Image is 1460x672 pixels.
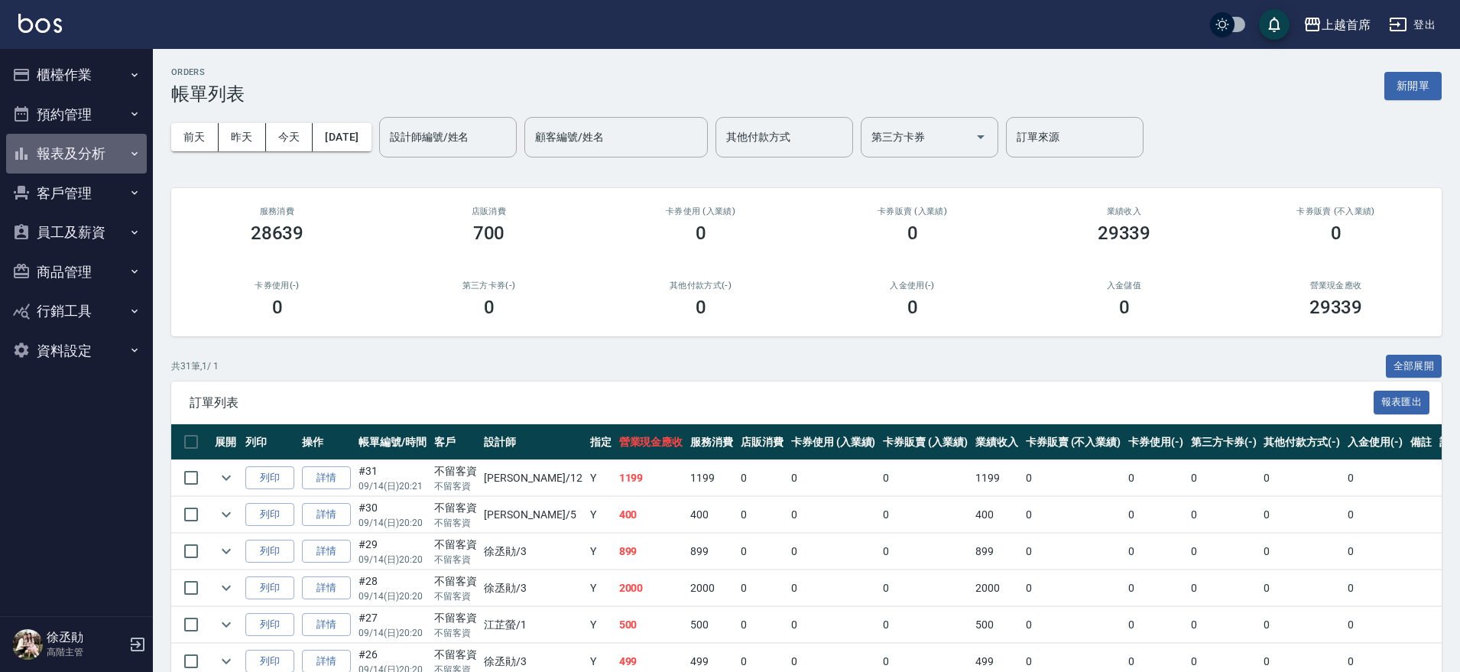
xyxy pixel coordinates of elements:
[245,503,294,527] button: 列印
[245,540,294,563] button: 列印
[480,497,586,533] td: [PERSON_NAME] /5
[1383,11,1442,39] button: 登出
[586,607,615,643] td: Y
[1260,497,1344,533] td: 0
[879,570,972,606] td: 0
[484,297,495,318] h3: 0
[615,424,687,460] th: 營業現金應收
[1187,424,1260,460] th: 第三方卡券(-)
[1248,281,1423,291] h2: 營業現金應收
[355,424,430,460] th: 帳單編號/時間
[215,576,238,599] button: expand row
[1187,460,1260,496] td: 0
[686,534,737,570] td: 899
[968,125,993,149] button: Open
[1124,570,1187,606] td: 0
[401,281,576,291] h2: 第三方卡券(-)
[686,570,737,606] td: 2000
[1187,534,1260,570] td: 0
[6,174,147,213] button: 客戶管理
[1344,607,1406,643] td: 0
[615,497,687,533] td: 400
[1022,497,1124,533] td: 0
[972,570,1022,606] td: 2000
[6,95,147,135] button: 預約管理
[586,534,615,570] td: Y
[480,460,586,496] td: [PERSON_NAME] /12
[215,503,238,526] button: expand row
[787,424,880,460] th: 卡券使用 (入業績)
[737,460,787,496] td: 0
[1098,222,1151,244] h3: 29339
[615,460,687,496] td: 1199
[434,516,477,530] p: 不留客資
[6,291,147,331] button: 行銷工具
[1344,570,1406,606] td: 0
[171,83,245,105] h3: 帳單列表
[434,553,477,566] p: 不留客資
[190,281,365,291] h2: 卡券使用(-)
[907,222,918,244] h3: 0
[686,460,737,496] td: 1199
[879,460,972,496] td: 0
[737,534,787,570] td: 0
[1187,607,1260,643] td: 0
[1297,9,1377,41] button: 上越首席
[1322,15,1371,34] div: 上越首席
[434,479,477,493] p: 不留客資
[266,123,313,151] button: 今天
[586,460,615,496] td: Y
[242,424,298,460] th: 列印
[359,553,427,566] p: 09/14 (日) 20:20
[215,613,238,636] button: expand row
[1119,297,1130,318] h3: 0
[1344,460,1406,496] td: 0
[430,424,481,460] th: 客戶
[879,497,972,533] td: 0
[1124,607,1187,643] td: 0
[6,252,147,292] button: 商品管理
[972,460,1022,496] td: 1199
[1124,424,1187,460] th: 卡券使用(-)
[434,647,477,663] div: 不留客資
[6,213,147,252] button: 員工及薪資
[355,607,430,643] td: #27
[302,576,351,600] a: 詳情
[359,516,427,530] p: 09/14 (日) 20:20
[696,222,706,244] h3: 0
[434,573,477,589] div: 不留客資
[171,67,245,77] h2: ORDERS
[1374,391,1430,414] button: 報表匯出
[686,424,737,460] th: 服務消費
[1124,534,1187,570] td: 0
[434,589,477,603] p: 不留客資
[434,626,477,640] p: 不留客資
[1037,281,1212,291] h2: 入金儲值
[1260,424,1344,460] th: 其他付款方式(-)
[1022,424,1124,460] th: 卡券販賣 (不入業績)
[215,540,238,563] button: expand row
[1344,424,1406,460] th: 入金使用(-)
[302,503,351,527] a: 詳情
[190,206,365,216] h3: 服務消費
[6,134,147,174] button: 報表及分析
[6,331,147,371] button: 資料設定
[272,297,283,318] h3: 0
[737,497,787,533] td: 0
[313,123,371,151] button: [DATE]
[586,497,615,533] td: Y
[1022,460,1124,496] td: 0
[737,607,787,643] td: 0
[972,497,1022,533] td: 400
[787,607,880,643] td: 0
[613,281,788,291] h2: 其他付款方式(-)
[1344,497,1406,533] td: 0
[1124,497,1187,533] td: 0
[1022,607,1124,643] td: 0
[434,463,477,479] div: 不留客資
[355,497,430,533] td: #30
[825,281,1000,291] h2: 入金使用(-)
[245,466,294,490] button: 列印
[879,607,972,643] td: 0
[434,610,477,626] div: 不留客資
